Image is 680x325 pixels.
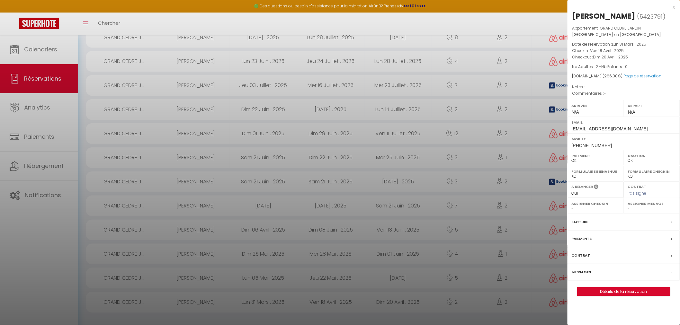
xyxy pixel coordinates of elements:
[572,11,636,21] div: [PERSON_NAME]
[572,153,620,159] label: Paiement
[624,73,662,79] a: Page de réservation
[602,64,628,69] span: Nb Enfants : 0
[572,219,588,225] label: Facture
[590,48,624,53] span: Ven 18 Avril . 2025
[572,54,675,60] p: Checkout :
[604,73,618,79] span: 266.08
[572,41,675,48] p: Date de réservation :
[572,200,620,207] label: Assigner Checkin
[585,84,587,90] span: -
[577,287,670,296] button: Détails de la réservation
[637,12,666,21] span: ( )
[572,90,675,97] p: Commentaires :
[628,153,676,159] label: Caution
[568,3,675,11] div: x
[628,102,676,109] label: Départ
[572,143,612,148] span: [PHONE_NUMBER]
[628,110,635,115] span: N/A
[572,252,590,259] label: Contrat
[572,235,592,242] label: Paiements
[628,168,676,175] label: Formulaire Checkin
[572,48,675,54] p: Checkin :
[572,126,648,131] span: [EMAIL_ADDRESS][DOMAIN_NAME]
[572,184,593,189] label: A relancer
[604,91,606,96] span: -
[572,110,579,115] span: N/A
[572,168,620,175] label: Formulaire Bienvenue
[572,119,676,126] label: Email
[572,73,675,79] div: [DOMAIN_NAME]
[572,136,676,142] label: Mobile
[628,184,647,188] label: Contrat
[572,25,675,38] p: Appartement :
[572,269,591,276] label: Messages
[628,200,676,207] label: Assigner Menage
[628,190,647,196] span: Pas signé
[572,25,661,37] span: GRAND CEDRE JARDIN · [GEOGRAPHIC_DATA] en [GEOGRAPHIC_DATA]
[612,41,647,47] span: Lun 31 Mars . 2025
[594,184,599,191] i: Sélectionner OUI si vous souhaiter envoyer les séquences de messages post-checkout
[603,73,623,79] span: ( €)
[572,102,620,109] label: Arrivée
[572,84,675,90] p: Notes :
[572,64,628,69] span: Nb Adultes : 2 -
[593,54,628,60] span: Dim 20 Avril . 2025
[640,13,663,21] span: 5423791
[577,287,670,296] a: Détails de la réservation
